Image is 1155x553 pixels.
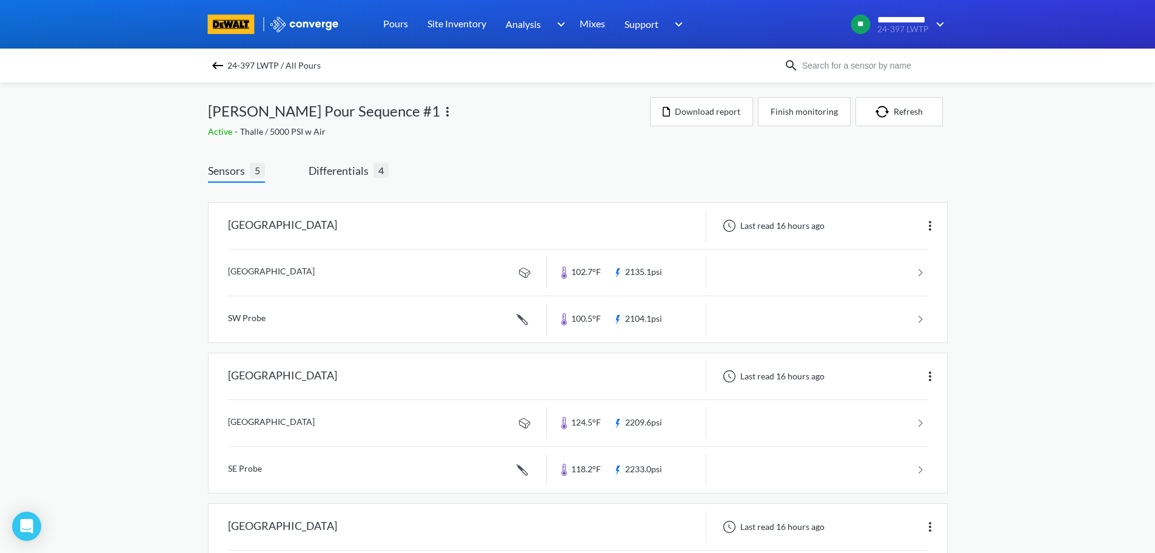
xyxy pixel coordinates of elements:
div: [GEOGRAPHIC_DATA] [228,210,337,242]
span: Analysis [506,16,541,32]
img: downArrow.svg [549,17,569,32]
img: more.svg [440,104,455,119]
span: 5 [250,163,265,178]
span: - [235,126,240,137]
button: Download report [650,97,753,126]
button: Refresh [855,97,943,126]
div: Last read 16 hours ago [716,520,828,534]
span: 24-397 LWTP / All Pours [227,57,321,74]
img: downArrow.svg [928,17,948,32]
div: Last read 16 hours ago [716,219,828,233]
div: Thalle / 5000 PSI w Air [208,125,650,138]
img: downArrow.svg [667,17,686,32]
span: Sensors [208,162,250,179]
span: 4 [373,163,389,178]
span: Active [208,126,235,137]
div: Open Intercom Messenger [12,512,41,541]
span: Support [624,16,658,32]
span: 24-397 LWTP [877,25,928,34]
input: Search for a sensor by name [798,59,945,72]
img: more.svg [923,520,937,534]
span: [PERSON_NAME] Pour Sequence #1 [208,100,440,123]
img: branding logo [208,15,255,34]
div: Last read 16 hours ago [716,369,828,384]
img: icon-refresh.svg [875,106,894,118]
div: [GEOGRAPHIC_DATA] [228,361,337,392]
a: branding logo [208,15,269,34]
img: more.svg [923,219,937,233]
img: icon-file.svg [663,107,670,117]
div: [GEOGRAPHIC_DATA] [228,511,337,543]
img: backspace.svg [210,58,225,73]
img: more.svg [923,369,937,384]
span: Differentials [309,162,373,179]
img: logo_ewhite.svg [269,16,340,32]
button: Finish monitoring [758,97,851,126]
img: icon-search.svg [784,58,798,73]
